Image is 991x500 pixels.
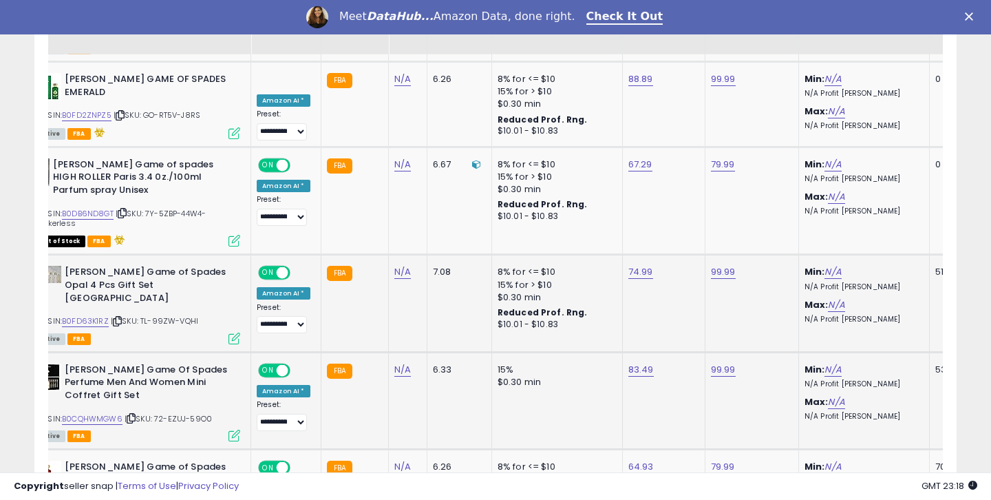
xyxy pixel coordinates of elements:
[433,364,481,376] div: 6.33
[804,158,825,171] b: Min:
[498,291,612,304] div: $0.30 min
[288,267,310,279] span: OFF
[498,279,612,291] div: 15% for > $10
[53,158,220,200] b: [PERSON_NAME] Game of spades HIGH ROLLER Paris 3.4 0z./100ml Parfum spray Unisex
[935,266,978,278] div: 51
[257,303,310,334] div: Preset:
[65,364,232,406] b: [PERSON_NAME] Game Of Spades Perfume Men And Women Mini Coffret Gift Set
[965,12,979,21] div: Close
[804,315,919,324] p: N/A Profit [PERSON_NAME]
[935,158,978,171] div: 0
[935,364,978,376] div: 53
[62,315,109,327] a: B0FD63K1RZ
[257,385,310,397] div: Amazon AI *
[498,183,612,196] div: $0.30 min
[804,72,825,85] b: Min:
[804,379,919,389] p: N/A Profit [PERSON_NAME]
[394,72,411,86] a: N/A
[628,158,652,171] a: 67.29
[804,265,825,278] b: Min:
[257,94,310,107] div: Amazon AI *
[257,195,310,226] div: Preset:
[257,110,310,140] div: Preset:
[306,6,328,28] img: Profile image for Georgie
[498,198,588,210] b: Reduced Prof. Rng.
[433,73,481,85] div: 6.26
[804,105,829,118] b: Max:
[828,190,844,204] a: N/A
[498,73,612,85] div: 8% for <= $10
[804,363,825,376] b: Min:
[804,395,829,408] b: Max:
[257,287,310,300] div: Amazon AI *
[114,110,200,121] span: | SKU: GO-RT5V-J8RS
[367,10,434,23] i: DataHub...
[327,73,352,88] small: FBA
[67,333,91,345] span: FBA
[65,73,232,102] b: [PERSON_NAME] GAME OF SPADES EMERALD
[67,430,91,442] span: FBA
[433,158,481,171] div: 6.67
[498,85,612,98] div: 15% for > $10
[394,265,411,279] a: N/A
[257,400,310,431] div: Preset:
[65,266,232,308] b: [PERSON_NAME] Game of Spades Opal 4 Pcs Gift Set [GEOGRAPHIC_DATA]
[111,315,198,326] span: | SKU: TL-99ZW-VQHI
[586,10,663,25] a: Check It Out
[804,282,919,292] p: N/A Profit [PERSON_NAME]
[921,479,977,492] span: 2025-09-10 23:18 GMT
[498,125,612,137] div: $10.01 - $10.83
[34,158,240,246] div: ASIN:
[62,208,114,220] a: B0DB6ND8GT
[828,105,844,118] a: N/A
[498,306,588,318] b: Reduced Prof. Rng.
[259,159,277,171] span: ON
[804,412,919,421] p: N/A Profit [PERSON_NAME]
[824,158,841,171] a: N/A
[498,364,612,376] div: 15%
[62,413,122,425] a: B0CQHWMGW6
[804,121,919,131] p: N/A Profit [PERSON_NAME]
[804,298,829,311] b: Max:
[91,127,105,137] i: hazardous material
[824,72,841,86] a: N/A
[339,10,575,23] div: Meet Amazon Data, done right.
[498,266,612,278] div: 8% for <= $10
[394,363,411,377] a: N/A
[804,89,919,98] p: N/A Profit [PERSON_NAME]
[34,333,65,345] span: All listings currently available for purchase on Amazon
[935,73,978,85] div: 0
[498,171,612,183] div: 15% for > $10
[118,479,176,492] a: Terms of Use
[433,266,481,278] div: 7.08
[498,376,612,388] div: $0.30 min
[498,319,612,331] div: $10.01 - $10.83
[804,174,919,184] p: N/A Profit [PERSON_NAME]
[498,114,588,125] b: Reduced Prof. Rng.
[87,236,111,247] span: FBA
[804,190,829,203] b: Max:
[178,479,239,492] a: Privacy Policy
[67,128,91,140] span: FBA
[498,98,612,110] div: $0.30 min
[394,158,411,171] a: N/A
[824,265,841,279] a: N/A
[34,208,206,229] span: | SKU: 7Y-5ZBP-44W4-stickerless
[288,159,310,171] span: OFF
[259,267,277,279] span: ON
[34,430,65,442] span: All listings currently available for purchase on Amazon
[34,128,65,140] span: All listings currently available for purchase on Amazon
[34,73,240,138] div: ASIN:
[828,395,844,409] a: N/A
[288,364,310,376] span: OFF
[327,364,352,379] small: FBA
[628,363,654,377] a: 83.49
[828,298,844,312] a: N/A
[327,158,352,174] small: FBA
[498,158,612,171] div: 8% for <= $10
[34,236,85,247] span: All listings that are currently out of stock and unavailable for purchase on Amazon
[804,207,919,216] p: N/A Profit [PERSON_NAME]
[628,72,653,86] a: 88.89
[711,72,736,86] a: 99.99
[14,480,239,493] div: seller snap | |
